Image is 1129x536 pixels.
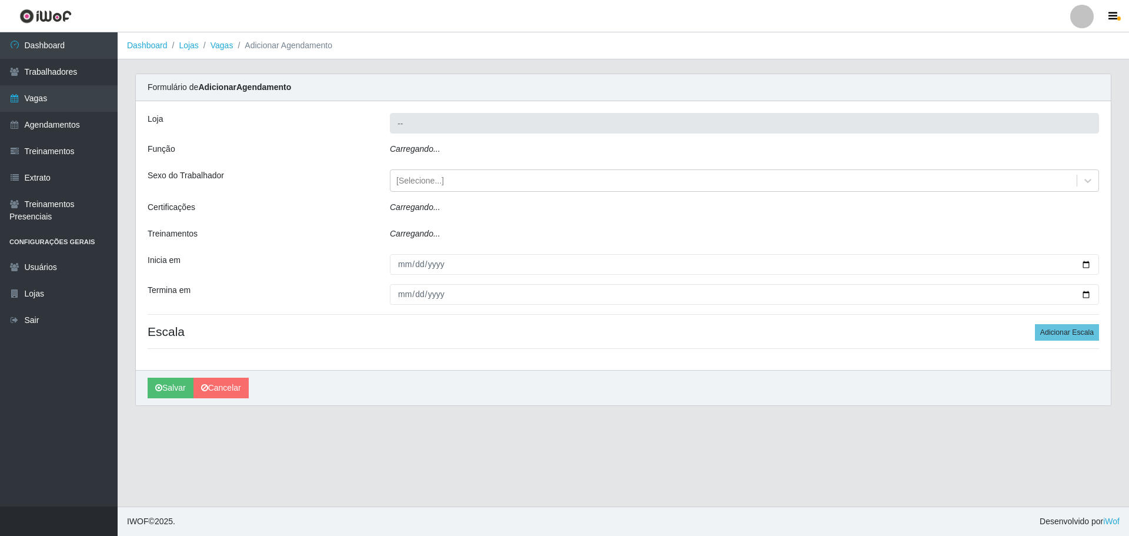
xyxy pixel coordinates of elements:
[193,378,249,398] a: Cancelar
[148,113,163,125] label: Loja
[136,74,1111,101] div: Formulário de
[148,254,181,267] label: Inicia em
[390,284,1099,305] input: 00/00/0000
[211,41,233,50] a: Vagas
[148,324,1099,339] h4: Escala
[390,254,1099,275] input: 00/00/0000
[148,378,193,398] button: Salvar
[390,229,440,238] i: Carregando...
[390,202,440,212] i: Carregando...
[127,517,149,526] span: IWOF
[1040,515,1120,528] span: Desenvolvido por
[148,201,195,214] label: Certificações
[1103,517,1120,526] a: iWof
[148,284,191,297] label: Termina em
[198,82,291,92] strong: Adicionar Agendamento
[396,175,444,187] div: [Selecione...]
[127,41,168,50] a: Dashboard
[1035,324,1099,341] button: Adicionar Escala
[233,39,332,52] li: Adicionar Agendamento
[118,32,1129,59] nav: breadcrumb
[127,515,175,528] span: © 2025 .
[148,228,198,240] label: Treinamentos
[148,143,175,155] label: Função
[19,9,72,24] img: CoreUI Logo
[148,169,224,182] label: Sexo do Trabalhador
[390,144,440,154] i: Carregando...
[179,41,198,50] a: Lojas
